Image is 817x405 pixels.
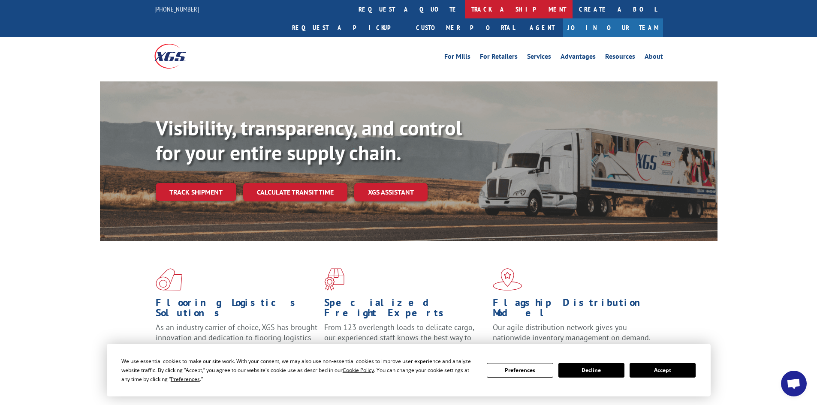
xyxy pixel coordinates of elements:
[781,371,807,396] div: Open chat
[156,268,182,291] img: xgs-icon-total-supply-chain-intelligence-red
[444,53,470,63] a: For Mills
[480,53,518,63] a: For Retailers
[630,363,696,378] button: Accept
[343,366,374,374] span: Cookie Policy
[243,183,347,201] a: Calculate transit time
[645,53,663,63] a: About
[171,375,200,383] span: Preferences
[493,268,522,291] img: xgs-icon-flagship-distribution-model-red
[558,363,624,378] button: Decline
[563,18,663,37] a: Join Our Team
[487,363,553,378] button: Preferences
[605,53,635,63] a: Resources
[156,297,318,322] h1: Flooring Logistics Solutions
[154,5,199,13] a: [PHONE_NUMBER]
[493,297,655,322] h1: Flagship Distribution Model
[410,18,521,37] a: Customer Portal
[521,18,563,37] a: Agent
[156,322,317,353] span: As an industry carrier of choice, XGS has brought innovation and dedication to flooring logistics...
[156,183,236,201] a: Track shipment
[107,344,711,396] div: Cookie Consent Prompt
[286,18,410,37] a: Request a pickup
[354,183,428,201] a: XGS ASSISTANT
[527,53,551,63] a: Services
[324,268,344,291] img: xgs-icon-focused-on-flooring-red
[561,53,596,63] a: Advantages
[324,322,486,360] p: From 123 overlength loads to delicate cargo, our experienced staff knows the best way to move you...
[121,357,476,384] div: We use essential cookies to make our site work. With your consent, we may also use non-essential ...
[493,322,651,342] span: Our agile distribution network gives you nationwide inventory management on demand.
[156,114,462,166] b: Visibility, transparency, and control for your entire supply chain.
[324,297,486,322] h1: Specialized Freight Experts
